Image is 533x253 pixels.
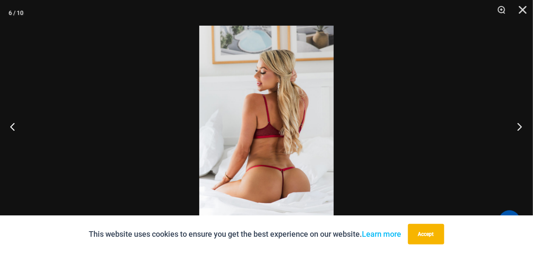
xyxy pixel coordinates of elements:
button: Next [501,105,533,148]
a: Learn more [362,229,402,238]
button: Accept [408,224,444,244]
div: 6 / 10 [9,6,23,19]
img: Guilty Pleasures Red 1045 Bra 689 Micro 06 [199,26,334,227]
p: This website uses cookies to ensure you get the best experience on our website. [89,228,402,241]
